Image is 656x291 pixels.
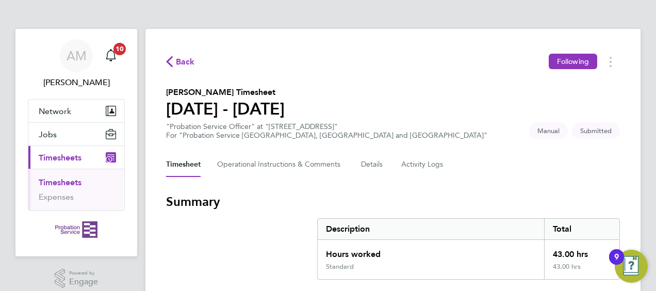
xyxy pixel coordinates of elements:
[28,221,125,238] a: Go to home page
[39,153,81,163] span: Timesheets
[401,152,445,177] button: Activity Logs
[39,130,57,139] span: Jobs
[572,122,620,139] span: This timesheet is Submitted.
[166,193,620,210] h3: Summary
[544,263,619,279] div: 43.00 hrs
[529,122,568,139] span: This timesheet was manually created.
[557,57,589,66] span: Following
[28,39,125,89] a: AM[PERSON_NAME]
[28,169,124,211] div: Timesheets
[28,100,124,122] button: Network
[101,39,121,72] a: 10
[69,269,98,278] span: Powered by
[166,55,195,68] button: Back
[361,152,385,177] button: Details
[166,131,487,140] div: For "Probation Service [GEOGRAPHIC_DATA], [GEOGRAPHIC_DATA] and [GEOGRAPHIC_DATA]"
[39,192,74,202] a: Expenses
[28,76,125,89] span: Andrew Marriott
[615,250,648,283] button: Open Resource Center, 9 new notifications
[614,257,619,270] div: 9
[166,99,285,119] h1: [DATE] - [DATE]
[601,54,620,70] button: Timesheets Menu
[55,221,97,238] img: probationservice-logo-retina.png
[166,152,201,177] button: Timesheet
[176,56,195,68] span: Back
[318,219,544,239] div: Description
[549,54,597,69] button: Following
[67,49,87,62] span: AM
[69,278,98,286] span: Engage
[317,218,620,280] div: Summary
[318,240,544,263] div: Hours worked
[113,43,126,55] span: 10
[544,240,619,263] div: 43.00 hrs
[544,219,619,239] div: Total
[39,177,81,187] a: Timesheets
[15,29,137,256] nav: Main navigation
[166,122,487,140] div: "Probation Service Officer" at "[STREET_ADDRESS]"
[39,106,71,116] span: Network
[326,263,354,271] div: Standard
[28,146,124,169] button: Timesheets
[28,123,124,145] button: Jobs
[55,269,99,288] a: Powered byEngage
[217,152,345,177] button: Operational Instructions & Comments
[166,86,285,99] h2: [PERSON_NAME] Timesheet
